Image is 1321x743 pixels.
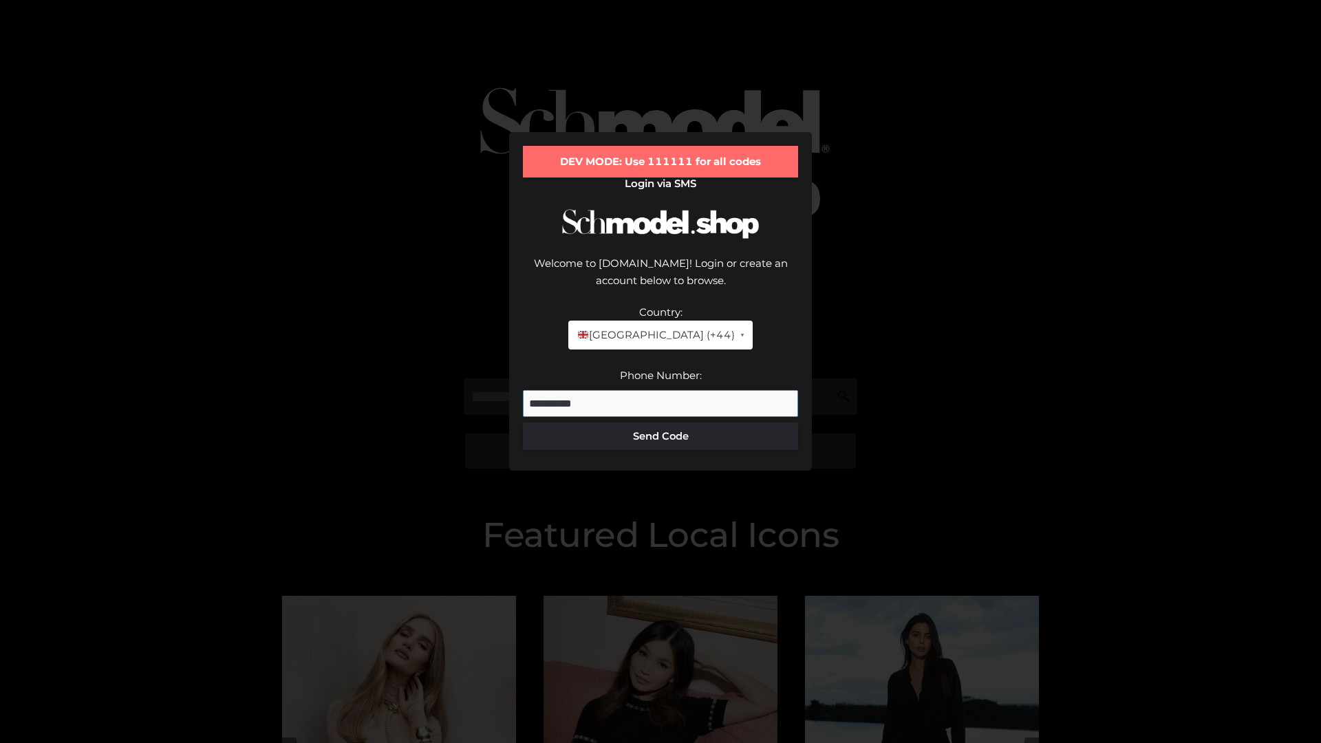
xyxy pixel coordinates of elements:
[578,330,588,340] img: 🇬🇧
[523,422,798,450] button: Send Code
[577,326,734,344] span: [GEOGRAPHIC_DATA] (+44)
[620,369,702,382] label: Phone Number:
[523,255,798,303] div: Welcome to [DOMAIN_NAME]! Login or create an account below to browse.
[523,146,798,177] div: DEV MODE: Use 111111 for all codes
[639,305,683,319] label: Country:
[523,177,798,190] h2: Login via SMS
[557,197,764,251] img: Schmodel Logo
